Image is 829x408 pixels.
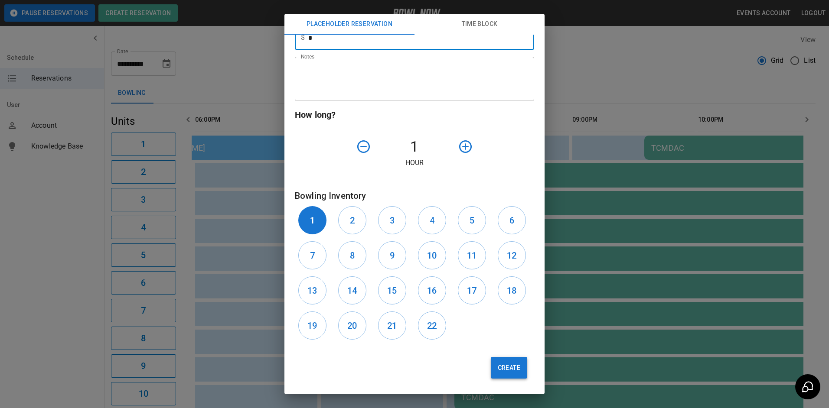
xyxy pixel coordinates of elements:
button: 20 [338,311,366,340]
button: 7 [298,241,326,269]
button: 9 [378,241,406,269]
button: 15 [378,276,406,304]
button: 4 [418,206,446,234]
h6: 10 [427,249,437,262]
button: 21 [378,311,406,340]
h6: 15 [387,284,397,298]
h6: 1 [310,214,315,227]
button: 11 [458,241,486,269]
button: 3 [378,206,406,234]
h6: How long? [295,108,534,122]
p: Hour [295,158,534,168]
h6: Bowling Inventory [295,189,534,203]
button: 8 [338,241,366,269]
h6: 8 [350,249,355,262]
h6: 20 [347,319,357,333]
button: Create [491,357,527,379]
h6: 12 [507,249,516,262]
button: 5 [458,206,486,234]
h6: 2 [350,214,355,227]
h6: 18 [507,284,516,298]
button: 13 [298,276,326,304]
h6: 4 [430,214,434,227]
button: 10 [418,241,446,269]
h6: 9 [390,249,395,262]
h6: 21 [387,319,397,333]
h6: 11 [467,249,477,262]
button: 16 [418,276,446,304]
button: 14 [338,276,366,304]
h6: 5 [470,214,474,227]
button: 22 [418,311,446,340]
button: 18 [498,276,526,304]
h6: 16 [427,284,437,298]
h6: 3 [390,214,395,227]
h6: 19 [307,319,317,333]
h6: 14 [347,284,357,298]
p: $ [301,32,305,43]
button: 17 [458,276,486,304]
h6: 13 [307,284,317,298]
h6: 17 [467,284,477,298]
button: 6 [498,206,526,234]
h4: 1 [375,138,454,156]
h6: 6 [509,214,514,227]
button: Time Block [414,14,545,35]
button: 12 [498,241,526,269]
h6: 22 [427,319,437,333]
button: 1 [298,206,326,234]
button: 2 [338,206,366,234]
button: Placeholder Reservation [284,14,414,35]
h6: 7 [310,249,315,262]
button: 19 [298,311,326,340]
